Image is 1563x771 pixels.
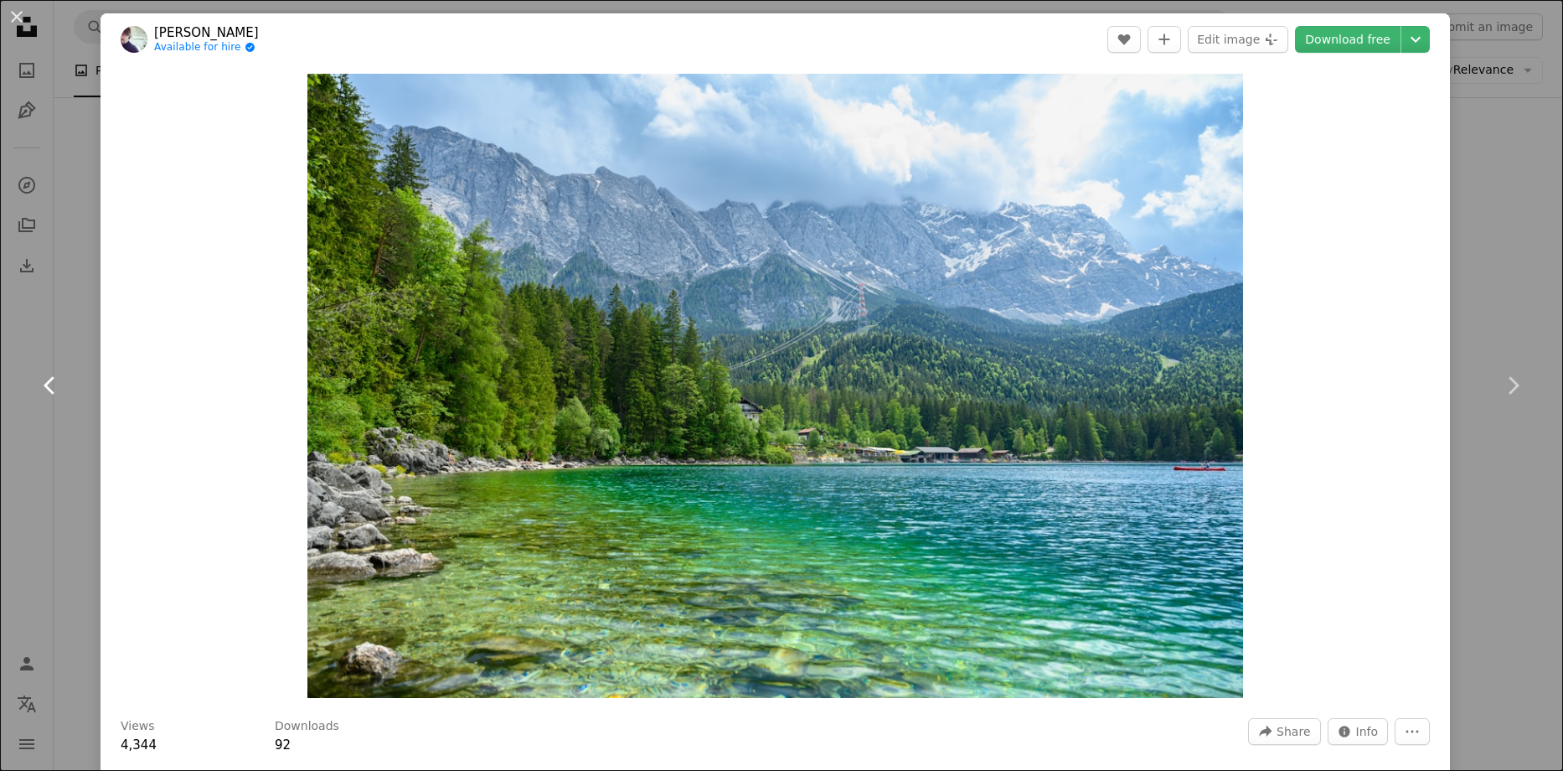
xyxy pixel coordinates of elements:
[121,737,157,753] span: 4,344
[275,718,339,735] h3: Downloads
[1188,26,1288,53] button: Edit image
[1356,719,1379,744] span: Info
[121,718,155,735] h3: Views
[1148,26,1181,53] button: Add to Collection
[307,74,1244,698] img: a body of water surrounded by trees and mountains
[1401,26,1430,53] button: Choose download size
[1395,718,1430,745] button: More Actions
[1277,719,1310,744] span: Share
[1462,305,1563,466] a: Next
[154,24,259,41] a: [PERSON_NAME]
[154,41,259,54] a: Available for hire
[121,26,147,53] img: Go to Andrei Dumitriu's profile
[1295,26,1401,53] a: Download free
[1107,26,1141,53] button: Like
[307,74,1244,698] button: Zoom in on this image
[275,737,291,753] span: 92
[1248,718,1320,745] button: Share this image
[1328,718,1389,745] button: Stats about this image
